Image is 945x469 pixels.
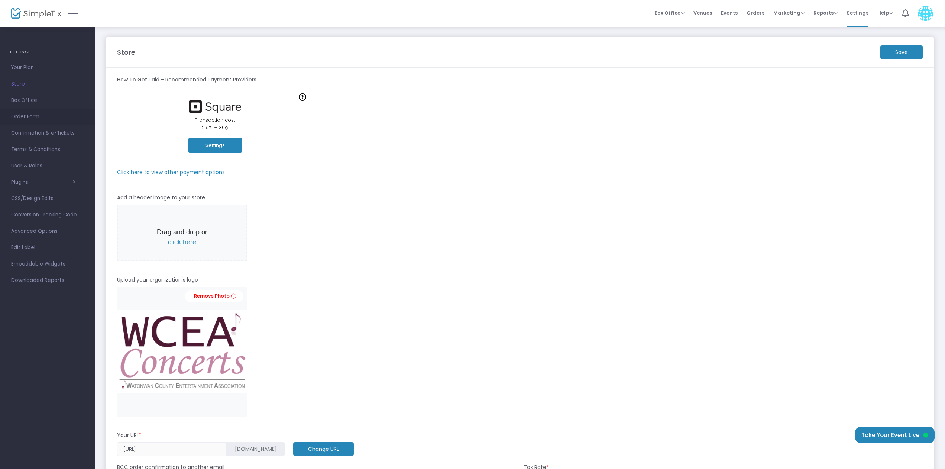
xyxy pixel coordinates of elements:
[11,112,84,122] span: Order Form
[11,259,84,269] span: Embeddable Widgets
[188,138,242,153] button: Settings
[813,9,838,16] span: Reports
[11,63,84,73] span: Your Plan
[11,276,84,285] span: Downloaded Reports
[234,445,277,453] span: .[DOMAIN_NAME]
[168,238,196,246] span: click here
[195,116,235,123] span: Transaction cost
[117,431,142,439] m-panel-subtitle: Your URL
[117,47,135,57] m-panel-title: Store
[11,227,84,236] span: Advanced Options
[721,3,738,22] span: Events
[117,194,206,202] m-panel-subtitle: Add a header image to your store.
[880,45,923,59] m-button: Save
[11,194,84,203] span: CSS/Design Edits
[773,9,805,16] span: Marketing
[299,93,306,101] img: question-mark
[10,45,85,60] h4: SETTINGS
[202,124,228,131] span: 2.9% + 30¢
[117,76,256,84] m-panel-subtitle: How To Get Paid - Recommended Payment Providers
[847,3,868,22] span: Settings
[877,9,893,16] span: Help
[11,79,84,89] span: Store
[855,427,935,443] button: Take Your Event Live
[11,210,84,220] span: Conversion Tracking Code
[117,287,247,417] img: original.png
[11,128,84,138] span: Confirmation & e-Tickets
[654,9,685,16] span: Box Office
[11,179,75,185] button: Plugins
[185,100,245,113] img: square.png
[693,3,712,22] span: Venues
[11,96,84,105] span: Box Office
[293,442,354,456] m-button: Change URL
[11,161,84,171] span: User & Roles
[117,276,198,284] m-panel-subtitle: Upload your organization's logo
[185,290,243,302] a: Remove Photo
[11,145,84,154] span: Terms & Conditions
[11,243,84,253] span: Edit Label
[117,168,225,176] m-panel-subtitle: Click here to view other payment options
[151,227,213,247] p: Drag and drop or
[747,3,764,22] span: Orders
